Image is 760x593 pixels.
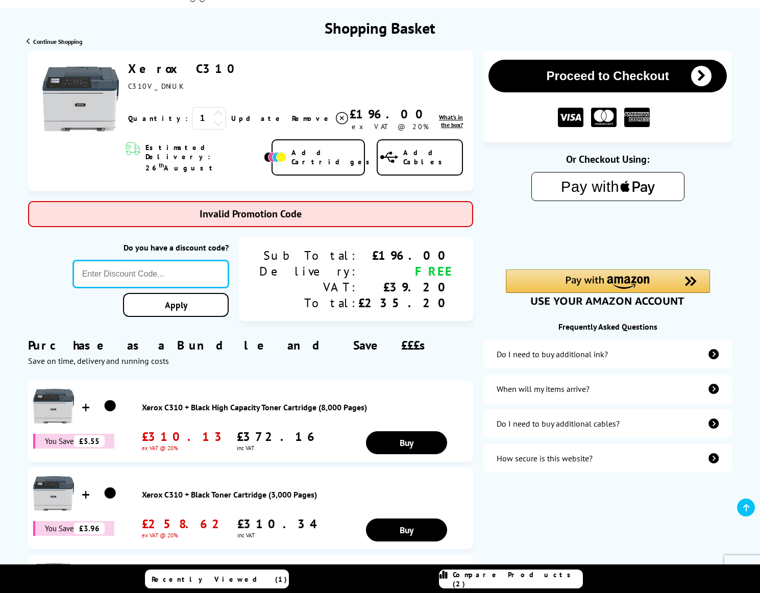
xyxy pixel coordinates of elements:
a: Xerox C310 + Black High Capacity Toner Cartridge (8,000 Pages) [142,402,468,412]
span: inc VAT [237,532,328,539]
div: Or Checkout Using: [483,153,732,166]
a: items-arrive [483,375,732,403]
a: lnk_inthebox [430,113,463,129]
span: Add Cartridges [291,148,375,166]
a: additional-ink [483,340,732,368]
div: VAT: [259,279,358,295]
span: Recently Viewed (1) [152,575,287,584]
a: Buy [366,431,447,454]
div: When will my items arrive? [497,384,590,394]
span: £3.96 [74,523,105,534]
img: Add Cartridges [264,152,286,162]
a: Recently Viewed (1) [145,570,289,588]
span: Quantity: [128,114,188,123]
a: Buy [366,518,447,541]
a: Update [231,114,284,123]
div: You Save [33,521,115,536]
h1: Shopping Basket [325,18,435,38]
span: £310.13 [142,429,227,444]
span: C310V_DNIUK [128,82,183,91]
span: Continue Shopping [33,38,82,45]
sup: th [159,161,164,169]
div: Do I need to buy additional cables? [497,418,620,429]
div: £196.00 [350,106,430,122]
div: FREE [358,263,453,279]
img: Xerox C310 + Black High Capacity Toner Cartridge (8,000 Pages) [97,393,123,419]
div: How secure is this website? [497,453,593,463]
a: Continue Shopping [27,38,82,45]
div: £39.20 [358,279,453,295]
span: ex VAT @ 20% [352,122,429,131]
button: Proceed to Checkout [488,60,727,92]
div: Do you have a discount code? [73,242,229,253]
img: MASTER CARD [591,108,617,128]
span: Add Cables [403,148,462,166]
img: Xerox C310 [42,61,119,137]
span: inc VAT [237,444,319,452]
span: Estimated Delivery: 26 August [145,143,261,172]
span: ex VAT @ 20% [142,532,227,539]
a: secure-website [483,444,732,473]
a: additional-cables [483,409,732,438]
img: American Express [624,108,650,128]
div: Total: [259,295,358,311]
span: Remove [292,114,332,123]
a: Compare Products (2) [439,570,583,588]
div: £235.20 [358,295,453,311]
div: You Save [33,434,115,449]
span: £372.16 [237,429,319,444]
a: Xerox C310 + Black Toner Cartridge (3,000 Pages) [142,489,468,500]
div: Delivery: [259,263,358,279]
img: Xerox C310 + Black Toner Cartridge (3,000 Pages) [97,481,123,506]
iframe: PayPal [506,217,710,252]
div: £196.00 [358,248,453,263]
div: Save on time, delivery and running costs [28,356,473,366]
a: Xerox C310 [128,61,242,77]
img: Xerox C310 + Black High Capacity Toner Cartridge (8,000 Pages) [33,386,74,427]
span: ex VAT @ 20% [142,444,227,452]
span: £5.55 [74,435,105,447]
span: What's in the box? [439,113,463,129]
a: Delete item from your basket [292,111,350,126]
div: Purchase as a Bundle and Save £££s [28,322,473,366]
img: Xerox C310 + Black Toner Cartridge (3,000 Pages) [33,473,74,514]
a: Apply [123,293,229,317]
img: VISA [558,108,583,128]
span: £258.62 [142,516,227,532]
input: Enter Discount Code... [73,260,229,288]
div: Sub Total: [259,248,358,263]
div: Frequently Asked Questions [483,322,732,332]
div: Amazon Pay - Use your Amazon account [506,269,710,305]
span: Compare Products (2) [453,570,582,588]
span: £310.34 [237,516,328,532]
div: Do I need to buy additional ink? [497,349,608,359]
span: Invalid Promotion Code [200,207,302,220]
